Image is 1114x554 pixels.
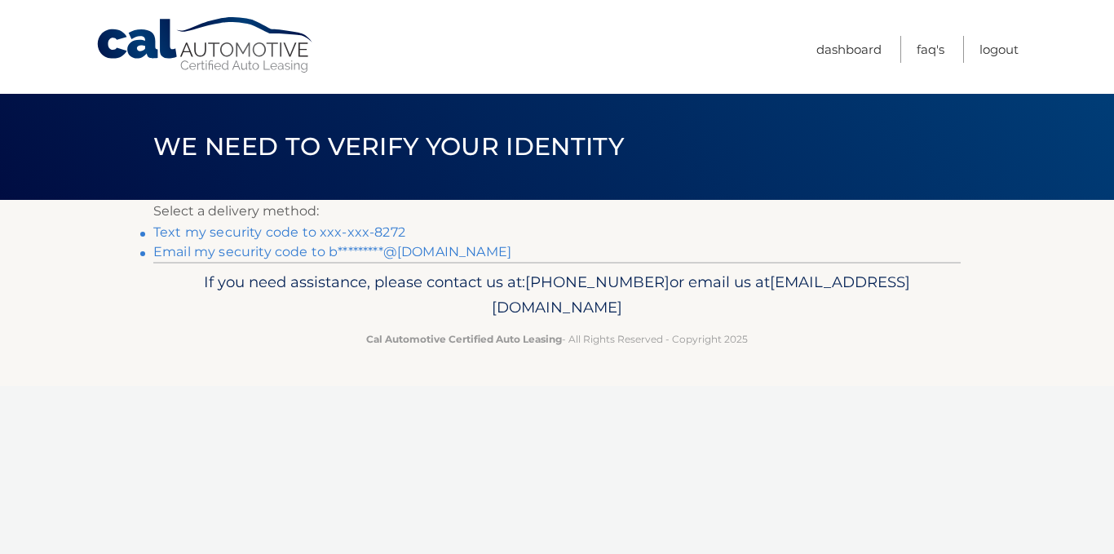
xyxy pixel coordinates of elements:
a: Cal Automotive [95,16,316,74]
a: Dashboard [816,36,882,63]
p: - All Rights Reserved - Copyright 2025 [164,330,950,348]
a: FAQ's [917,36,944,63]
a: Logout [979,36,1019,63]
p: Select a delivery method: [153,200,961,223]
a: Text my security code to xxx-xxx-8272 [153,224,405,240]
a: Email my security code to b*********@[DOMAIN_NAME] [153,244,511,259]
span: We need to verify your identity [153,131,624,162]
span: [PHONE_NUMBER] [525,273,670,291]
p: If you need assistance, please contact us at: or email us at [164,269,950,321]
strong: Cal Automotive Certified Auto Leasing [366,333,562,345]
